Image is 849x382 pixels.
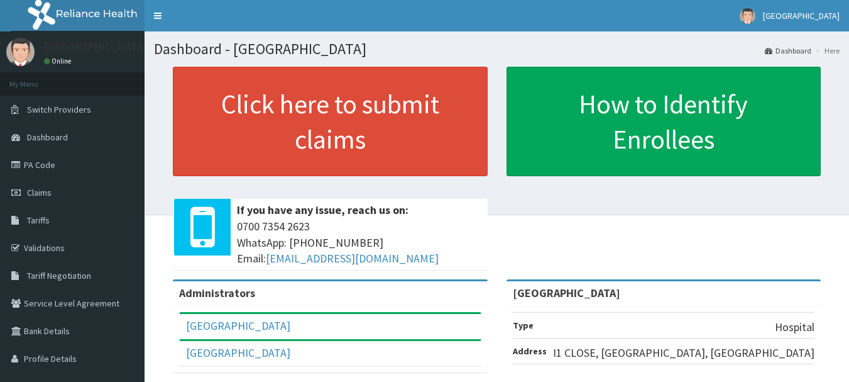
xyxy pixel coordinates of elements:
a: How to Identify Enrollees [507,67,821,176]
a: Click here to submit claims [173,67,488,176]
span: Tariff Negotiation [27,270,91,281]
b: Type [513,320,534,331]
span: Dashboard [27,132,68,143]
a: [GEOGRAPHIC_DATA] [186,345,290,360]
a: Online [44,57,74,65]
h1: Dashboard - [GEOGRAPHIC_DATA] [154,41,840,57]
li: Here [813,45,840,56]
img: User Image [6,38,35,66]
span: Tariffs [27,215,50,226]
span: 0700 7354 2623 WhatsApp: [PHONE_NUMBER] Email: [237,218,481,267]
p: [GEOGRAPHIC_DATA] [44,41,148,52]
a: [GEOGRAPHIC_DATA] [186,318,290,333]
span: Switch Providers [27,104,91,115]
p: Hospital [775,319,814,335]
span: Claims [27,187,52,198]
strong: [GEOGRAPHIC_DATA] [513,286,620,300]
b: If you have any issue, reach us on: [237,203,408,217]
b: Address [513,345,547,357]
span: [GEOGRAPHIC_DATA] [763,10,840,21]
img: User Image [740,8,755,24]
a: [EMAIL_ADDRESS][DOMAIN_NAME] [266,251,439,266]
p: I1 CLOSE, [GEOGRAPHIC_DATA], [GEOGRAPHIC_DATA] [553,345,814,361]
b: Administrators [179,286,255,300]
a: Dashboard [765,45,811,56]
